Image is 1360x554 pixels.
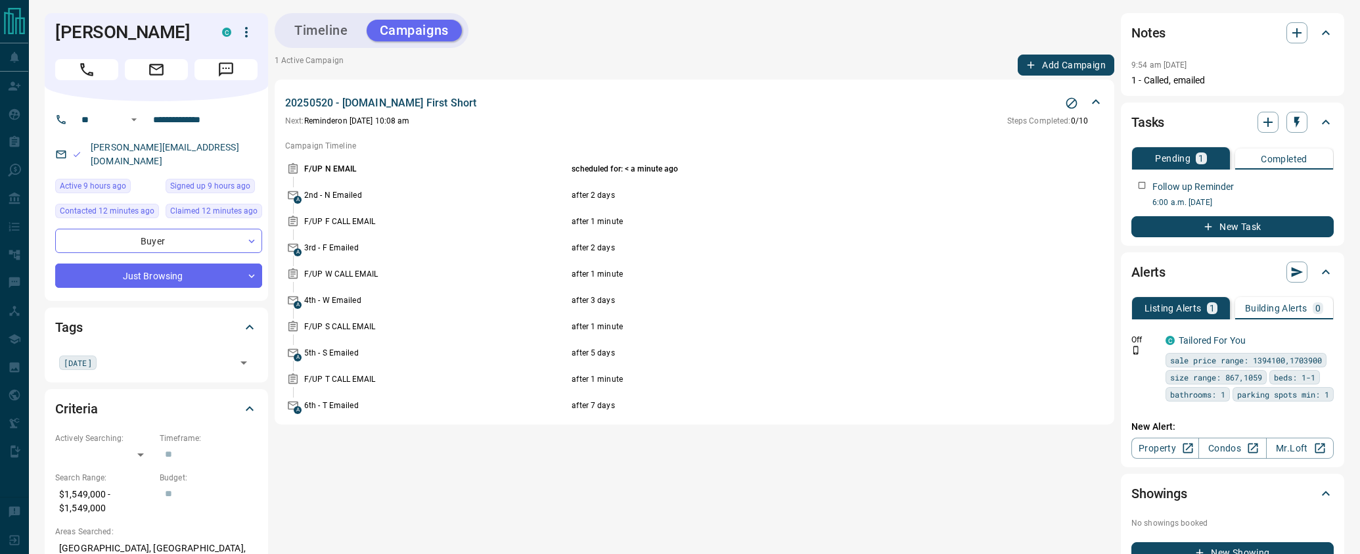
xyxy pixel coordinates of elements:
button: Add Campaign [1018,55,1114,76]
span: Claimed 12 minutes ago [170,204,258,218]
p: Actively Searching: [55,432,153,444]
span: [DATE] [64,356,92,369]
svg: Email Valid [72,150,81,159]
p: 5th - S Emailed [304,347,568,359]
p: 1 Active Campaign [275,55,344,76]
div: 20250520 - [DOMAIN_NAME] First ShortStop CampaignNext:Reminderon [DATE] 10:08 amSteps Completed:0/10 [285,93,1104,129]
p: F/UP S CALL EMAIL [304,321,568,333]
p: after 1 minute [572,216,1012,227]
span: A [294,406,302,414]
span: Signed up 9 hours ago [170,179,250,193]
h2: Tasks [1131,112,1164,133]
p: Follow up Reminder [1152,180,1234,194]
button: Campaigns [367,20,462,41]
span: Contacted 12 minutes ago [60,204,154,218]
p: Budget: [160,472,258,484]
p: F/UP F CALL EMAIL [304,216,568,227]
span: Next: [285,116,304,126]
span: bathrooms: 1 [1170,388,1225,401]
span: Message [194,59,258,80]
span: A [294,354,302,361]
p: after 3 days [572,294,1012,306]
p: Building Alerts [1245,304,1307,313]
span: A [294,301,302,309]
div: Criteria [55,393,258,425]
h2: Showings [1131,483,1187,504]
p: Reminder on [DATE] 10:08 am [285,115,410,127]
h2: Tags [55,317,82,338]
p: after 1 minute [572,268,1012,280]
p: Areas Searched: [55,526,258,538]
div: Alerts [1131,256,1334,288]
div: Buyer [55,229,262,253]
div: Sat Aug 16 2025 [55,204,159,222]
p: F/UP W CALL EMAIL [304,268,568,280]
div: Showings [1131,478,1334,509]
span: Active 9 hours ago [60,179,126,193]
div: Sat Aug 16 2025 [166,204,262,222]
span: sale price range: 1394100,1703900 [1170,354,1322,367]
p: 4th - W Emailed [304,294,568,306]
span: A [294,248,302,256]
span: Call [55,59,118,80]
p: 1 [1198,154,1204,163]
button: Timeline [281,20,361,41]
a: [PERSON_NAME][EMAIL_ADDRESS][DOMAIN_NAME] [91,142,239,166]
button: Open [235,354,253,372]
p: No showings booked [1131,517,1334,529]
a: Mr.Loft [1266,438,1334,459]
a: Tailored For You [1179,335,1246,346]
p: $1,549,000 - $1,549,000 [55,484,153,519]
p: Off [1131,334,1158,346]
span: size range: 867,1059 [1170,371,1262,384]
div: Sat Aug 16 2025 [166,179,262,197]
p: F/UP T CALL EMAIL [304,373,568,385]
p: 0 / 10 [1007,115,1088,127]
span: beds: 1-1 [1274,371,1315,384]
div: Sat Aug 16 2025 [55,179,159,197]
p: Campaign Timeline [285,140,1104,152]
div: Tags [55,312,258,343]
p: after 7 days [572,400,1012,411]
p: 6th - T Emailed [304,400,568,411]
h2: Alerts [1131,262,1166,283]
h2: Notes [1131,22,1166,43]
p: 9:54 am [DATE] [1131,60,1187,70]
svg: Push Notification Only [1131,346,1141,355]
p: after 2 days [572,189,1012,201]
span: Email [125,59,188,80]
div: condos.ca [1166,336,1175,345]
p: 0 [1315,304,1321,313]
p: F/UP N EMAIL [304,163,568,175]
p: after 1 minute [572,321,1012,333]
p: Listing Alerts [1145,304,1202,313]
button: New Task [1131,216,1334,237]
p: after 2 days [572,242,1012,254]
button: Open [126,112,142,127]
span: Steps Completed: [1007,116,1071,126]
p: Completed [1261,154,1307,164]
p: after 1 minute [572,373,1012,385]
h1: [PERSON_NAME] [55,22,202,43]
p: Timeframe: [160,432,258,444]
span: parking spots min: 1 [1237,388,1329,401]
p: Pending [1155,154,1190,163]
p: 3rd - F Emailed [304,242,568,254]
a: Condos [1198,438,1266,459]
button: Stop Campaign [1062,93,1081,113]
p: after 5 days [572,347,1012,359]
p: Search Range: [55,472,153,484]
span: A [294,196,302,204]
div: Just Browsing [55,264,262,288]
div: Notes [1131,17,1334,49]
div: Tasks [1131,106,1334,138]
p: 2nd - N Emailed [304,189,568,201]
h2: Criteria [55,398,98,419]
p: 6:00 a.m. [DATE] [1152,196,1334,208]
p: 1 - Called, emailed [1131,74,1334,87]
p: 20250520 - [DOMAIN_NAME] First Short [285,95,476,111]
div: condos.ca [222,28,231,37]
p: 1 [1210,304,1215,313]
p: scheduled for: < a minute ago [572,163,1012,175]
p: New Alert: [1131,420,1334,434]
